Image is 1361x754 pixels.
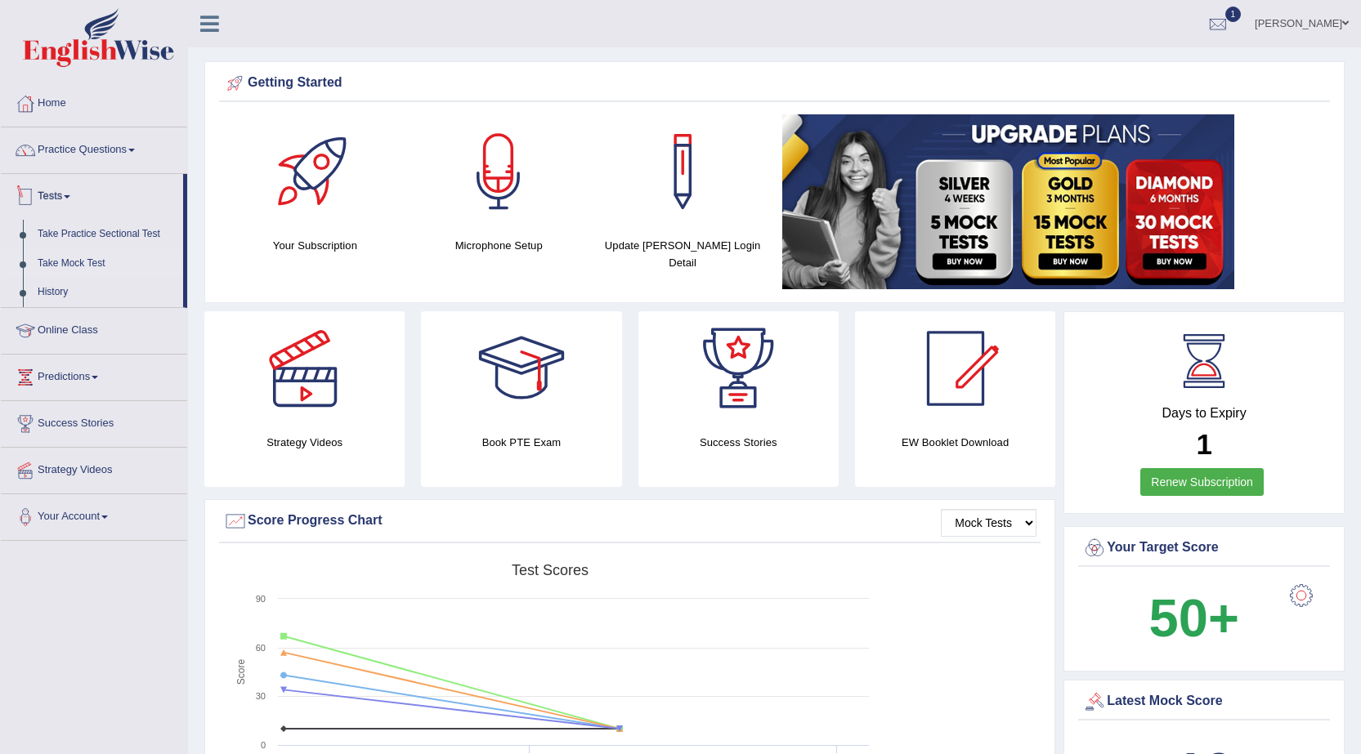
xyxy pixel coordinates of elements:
[30,249,183,279] a: Take Mock Test
[1140,468,1264,496] a: Renew Subscription
[204,434,405,451] h4: Strategy Videos
[1,355,187,395] a: Predictions
[1,308,187,349] a: Online Class
[256,691,266,701] text: 30
[421,434,621,451] h4: Book PTE Exam
[1196,428,1211,460] b: 1
[1,494,187,535] a: Your Account
[1,448,187,489] a: Strategy Videos
[256,594,266,604] text: 90
[1,81,187,122] a: Home
[1225,7,1242,22] span: 1
[235,659,247,685] tspan: Score
[1,174,183,215] a: Tests
[30,278,183,307] a: History
[1082,689,1326,714] div: Latest Mock Score
[1149,588,1239,648] b: 50+
[261,740,266,750] text: 0
[512,562,589,578] tspan: Test scores
[223,71,1326,96] div: Getting Started
[30,220,183,249] a: Take Practice Sectional Test
[1082,536,1326,560] div: Your Target Score
[1,127,187,168] a: Practice Questions
[256,643,266,653] text: 60
[415,237,583,254] h4: Microphone Setup
[782,114,1234,289] img: small5.jpg
[223,509,1036,533] div: Score Progress Chart
[599,237,767,271] h4: Update [PERSON_NAME] Login Detail
[638,434,839,451] h4: Success Stories
[1082,406,1326,421] h4: Days to Expiry
[1,401,187,442] a: Success Stories
[855,434,1055,451] h4: EW Booklet Download
[231,237,399,254] h4: Your Subscription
